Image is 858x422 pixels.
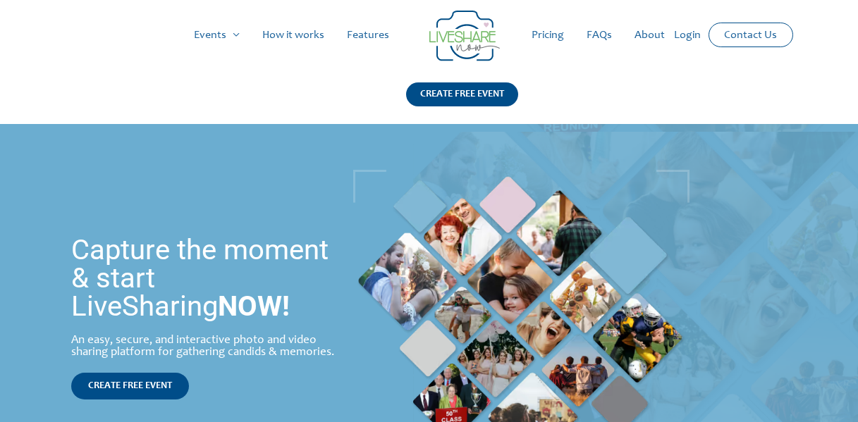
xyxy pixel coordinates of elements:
[406,82,518,124] a: CREATE FREE EVENT
[663,13,712,58] a: Login
[71,335,338,359] div: An easy, secure, and interactive photo and video sharing platform for gathering candids & memories.
[25,13,833,58] nav: Site Navigation
[88,381,172,391] span: CREATE FREE EVENT
[71,236,338,321] h1: Capture the moment & start LiveSharing
[520,13,575,58] a: Pricing
[429,11,500,61] img: Group 14 | Live Photo Slideshow for Events | Create Free Events Album for Any Occasion
[71,373,189,399] a: CREATE FREE EVENT
[183,13,251,58] a: Events
[336,13,400,58] a: Features
[623,13,676,58] a: About
[251,13,336,58] a: How it works
[713,23,788,46] a: Contact Us
[575,13,623,58] a: FAQs
[218,290,290,323] strong: NOW!
[406,82,518,106] div: CREATE FREE EVENT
